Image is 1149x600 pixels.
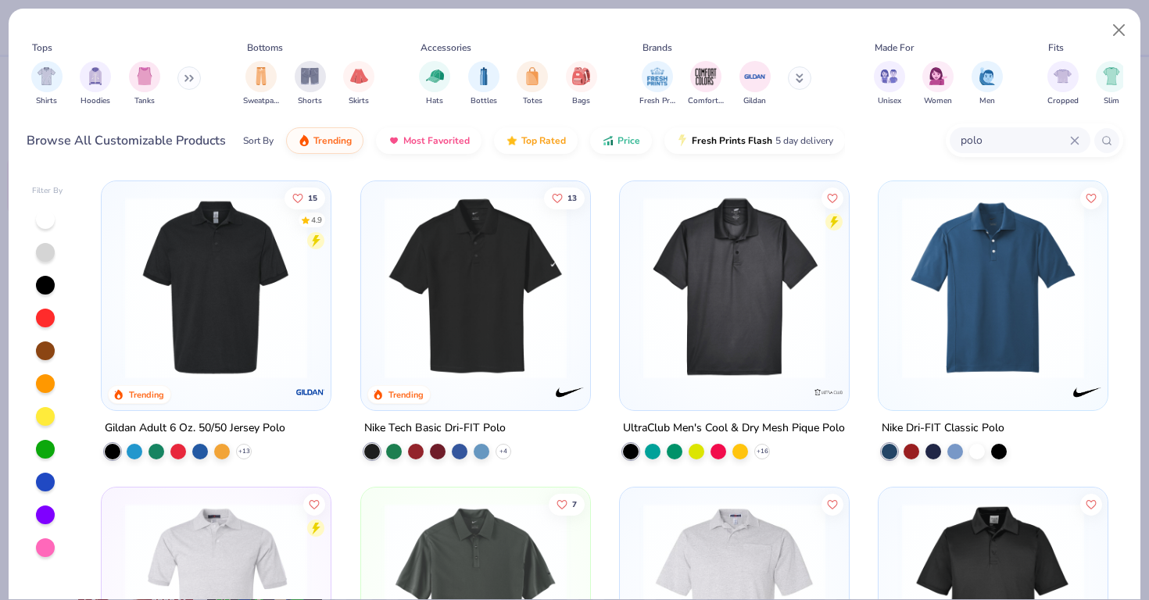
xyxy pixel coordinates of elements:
button: Like [543,187,584,209]
span: + 16 [756,447,768,456]
button: filter button [468,61,499,107]
span: Shirts [36,95,57,107]
span: 7 [571,501,576,509]
span: 5 day delivery [775,132,833,150]
img: Totes Image [524,67,541,85]
span: Skirts [349,95,369,107]
button: filter button [80,61,111,107]
button: Like [821,494,843,516]
span: Men [979,95,995,107]
img: 64756ea5-4699-42a2-b186-d8e4593bce77 [377,197,574,379]
div: filter for Hats [419,61,450,107]
img: Hoodies Image [87,67,104,85]
div: Brands [643,41,672,55]
div: Browse All Customizable Products [27,131,226,150]
button: Trending [286,127,363,154]
span: Bags [572,95,590,107]
button: filter button [688,61,724,107]
span: Women [924,95,952,107]
img: dfc7bb9a-27cb-44e4-8f3e-15586689f92a [894,197,1092,379]
div: filter for Men [972,61,1003,107]
button: filter button [243,61,279,107]
span: Price [617,134,640,147]
button: Fresh Prints Flash5 day delivery [664,127,845,154]
button: filter button [1047,61,1079,107]
button: Like [1080,494,1102,516]
div: filter for Gildan [739,61,771,107]
input: Try "T-Shirt" [959,131,1070,149]
span: Bottles [471,95,497,107]
img: Men Image [979,67,996,85]
button: filter button [31,61,63,107]
button: Like [285,187,325,209]
img: 8b8aa6ba-93bc-462d-b910-811b585bc36f [635,197,833,379]
div: filter for Cropped [1047,61,1079,107]
button: filter button [343,61,374,107]
div: Made For [875,41,914,55]
span: Unisex [878,95,901,107]
button: Like [303,494,325,516]
button: filter button [1096,61,1127,107]
img: TopRated.gif [506,134,518,147]
img: Tanks Image [136,67,153,85]
span: Shorts [298,95,322,107]
span: 13 [567,194,576,202]
div: filter for Comfort Colors [688,61,724,107]
img: Gildan Image [743,65,767,88]
img: Gildan logo [295,377,327,408]
div: Fits [1048,41,1064,55]
img: Comfort Colors Image [694,65,718,88]
button: filter button [739,61,771,107]
img: Skirts Image [350,67,368,85]
span: Fresh Prints [639,95,675,107]
span: 15 [308,194,317,202]
button: filter button [129,61,160,107]
div: filter for Slim [1096,61,1127,107]
img: Shorts Image [301,67,319,85]
div: Gildan Adult 6 Oz. 50/50 Jersey Polo [105,419,285,438]
div: Nike Dri-FIT Classic Polo [882,419,1004,438]
div: Nike Tech Basic Dri-FIT Polo [364,419,506,438]
span: Slim [1104,95,1119,107]
span: Most Favorited [403,134,470,147]
button: filter button [517,61,548,107]
span: + 4 [499,447,507,456]
span: + 13 [238,447,250,456]
button: filter button [922,61,954,107]
img: Sweatpants Image [252,67,270,85]
div: filter for Hoodies [80,61,111,107]
div: UltraClub Men's Cool & Dry Mesh Pique Polo [623,419,845,438]
button: Like [548,494,584,516]
span: Fresh Prints Flash [692,134,772,147]
img: most_fav.gif [388,134,400,147]
img: Cropped Image [1054,67,1072,85]
div: filter for Skirts [343,61,374,107]
img: Bottles Image [475,67,492,85]
img: Nike logo [554,377,585,408]
button: filter button [639,61,675,107]
span: Gildan [743,95,766,107]
div: Sort By [243,134,274,148]
button: Top Rated [494,127,578,154]
div: filter for Tanks [129,61,160,107]
button: filter button [972,61,1003,107]
div: filter for Women [922,61,954,107]
div: filter for Sweatpants [243,61,279,107]
div: Accessories [421,41,471,55]
img: Bags Image [572,67,589,85]
img: flash.gif [676,134,689,147]
span: Sweatpants [243,95,279,107]
img: UltraClub logo [813,377,844,408]
img: 58f3562e-1865-49f9-a059-47c567f7ec2e [117,197,315,379]
img: trending.gif [298,134,310,147]
div: filter for Shirts [31,61,63,107]
button: Most Favorited [376,127,481,154]
img: Unisex Image [880,67,898,85]
img: Nike logo [1072,377,1103,408]
button: filter button [566,61,597,107]
button: filter button [419,61,450,107]
button: Like [821,187,843,209]
img: Shirts Image [38,67,55,85]
span: Hats [426,95,443,107]
div: filter for Bags [566,61,597,107]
